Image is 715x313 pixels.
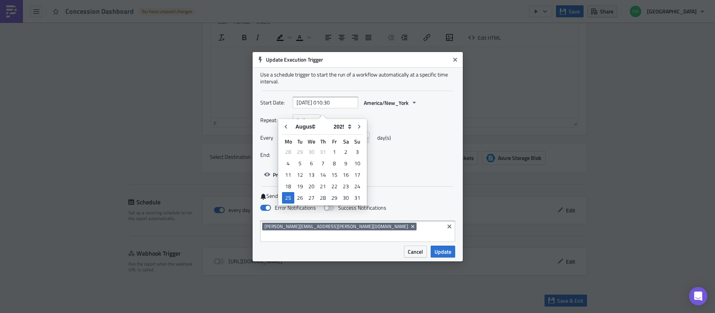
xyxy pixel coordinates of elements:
[292,121,330,132] select: Month
[329,181,340,192] div: 22
[324,204,386,211] label: Success Notifications
[306,170,317,180] div: 13
[317,169,329,181] div: Thu Aug 14 2025
[317,170,329,180] div: 14
[306,192,317,203] div: 27
[329,192,340,203] div: 29
[352,192,363,203] div: 31
[294,181,306,192] div: Tue Aug 19 2025
[352,158,363,169] div: Sun Aug 10 2025
[352,146,363,158] div: Sun Aug 03 2025
[280,121,292,132] button: Go to previous month
[340,146,352,158] div: Sat Aug 02 2025
[340,192,352,204] div: Sat Aug 30 2025
[352,181,363,192] div: Sun Aug 24 2025
[266,56,449,63] h6: Update Execution Trigger
[3,3,365,9] body: Rich Text Area. Press ALT-0 for help.
[264,223,408,230] span: [PERSON_NAME][EMAIL_ADDRESS][PERSON_NAME][DOMAIN_NAME]
[260,169,344,181] button: Preview next scheduled runs
[340,169,352,181] div: Sat Aug 16 2025
[293,97,358,108] input: YYYY-MM-DD HH:mm
[260,192,455,200] label: Send notification after scheduled run
[282,158,294,169] div: 4
[329,170,340,180] div: 15
[352,181,363,192] div: 24
[317,181,329,192] div: 21
[308,137,315,145] abbr: Wednesday
[306,169,317,181] div: Wed Aug 13 2025
[306,192,317,204] div: Wed Aug 27 2025
[273,171,340,179] span: Preview next scheduled runs
[294,158,306,169] div: Tue Aug 05 2025
[317,147,329,157] div: 31
[294,169,306,181] div: Tue Aug 12 2025
[352,192,363,204] div: Sun Aug 31 2025
[329,147,340,157] div: 1
[343,137,349,145] abbr: Saturday
[260,149,289,161] label: End:
[282,169,294,181] div: Mon Aug 11 2025
[330,121,353,132] select: Year
[260,71,455,85] div: Use a schedule trigger to start the run of a workflow automatically at a specific time interval.
[297,116,308,124] span: Daily
[317,192,329,203] div: 28
[332,137,337,145] abbr: Friday
[306,158,317,169] div: 6
[294,146,306,158] div: Tue Jul 29 2025
[354,137,360,145] abbr: Sunday
[340,181,352,192] div: Sat Aug 23 2025
[317,192,329,204] div: Thu Aug 28 2025
[294,192,306,203] div: 26
[352,170,363,180] div: 17
[282,181,294,192] div: Mon Aug 18 2025
[282,192,294,204] div: 25
[260,114,289,126] label: Repeat:
[317,158,329,169] div: 7
[431,246,455,258] button: Update
[435,248,451,256] span: Update
[408,248,423,256] span: Cancel
[282,192,294,204] div: Mon Aug 25 2025
[377,132,391,143] span: day(s)
[353,121,365,132] button: Go to next month
[340,170,352,180] div: 16
[294,192,306,204] div: Tue Aug 26 2025
[340,158,352,169] div: Sat Aug 09 2025
[260,132,289,143] label: Every
[285,137,292,145] abbr: Monday
[306,158,317,169] div: Wed Aug 06 2025
[294,170,306,180] div: 12
[306,181,317,192] div: Wed Aug 20 2025
[306,147,317,157] div: 30
[260,97,289,108] label: Start Date:
[329,146,340,158] div: Fri Aug 01 2025
[320,137,326,145] abbr: Thursday
[340,181,352,192] div: 23
[352,147,363,157] div: 3
[449,54,461,65] button: Close
[360,97,421,109] button: America/New_York
[329,158,340,169] div: Fri Aug 08 2025
[282,181,294,192] div: 18
[689,287,707,305] div: Open Intercom Messenger
[294,147,306,157] div: 29
[340,192,352,203] div: 30
[329,192,340,204] div: Fri Aug 29 2025
[317,181,329,192] div: Thu Aug 21 2025
[329,158,340,169] div: 8
[294,181,306,192] div: 19
[282,158,294,169] div: Mon Aug 04 2025
[293,114,321,126] button: Daily
[352,169,363,181] div: Sun Aug 17 2025
[282,170,294,180] div: 11
[317,146,329,158] div: Thu Jul 31 2025
[410,223,417,230] button: Remove Tag
[404,246,427,258] button: Cancel
[282,147,294,157] div: 28
[445,222,454,231] button: Clear selected items
[306,146,317,158] div: Wed Jul 30 2025
[352,158,363,169] div: 10
[297,137,303,145] abbr: Tuesday
[340,147,352,157] div: 2
[260,204,316,211] label: Error Notifications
